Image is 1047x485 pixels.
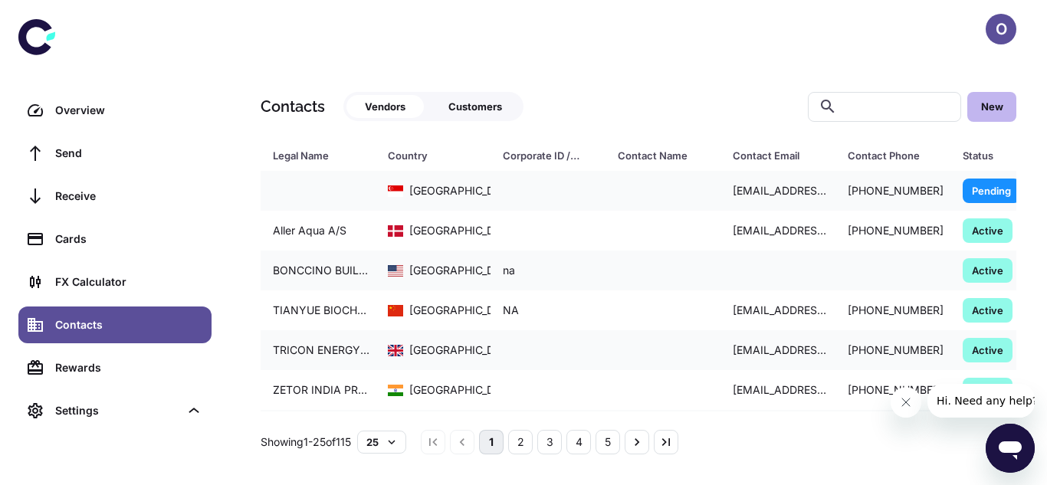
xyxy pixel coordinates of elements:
h1: Contacts [261,95,325,118]
div: Overview [55,102,202,119]
div: FX Calculator [55,274,202,290]
span: Contact Email [733,145,829,166]
div: [EMAIL_ADDRESS][DOMAIN_NAME] [720,375,835,405]
div: Country [388,145,464,166]
div: [PHONE_NUMBER] [835,296,950,325]
span: Active [963,262,1013,277]
div: Status [963,145,1001,166]
button: Go to next page [625,430,649,454]
div: [GEOGRAPHIC_DATA] [409,302,519,319]
button: Go to page 2 [508,430,533,454]
nav: pagination navigation [418,430,681,454]
span: Active [963,302,1013,317]
span: Legal Name [273,145,369,166]
div: Cards [55,231,202,247]
div: Legal Name [273,145,350,166]
iframe: Message from company [927,384,1035,418]
div: [GEOGRAPHIC_DATA] [409,222,519,239]
div: na [491,256,606,285]
span: Contact Name [618,145,714,166]
div: Contact Name [618,145,694,166]
div: Settings [55,402,179,419]
div: TIANYUE BIOCHEMICAL CO., LTD [261,296,376,325]
span: Active [963,382,1013,397]
div: [GEOGRAPHIC_DATA] [409,182,519,199]
div: Settings [18,392,212,429]
button: New [967,92,1016,122]
a: FX Calculator [18,264,212,300]
div: [GEOGRAPHIC_DATA] [409,382,519,398]
div: BONCCINO BUILDING MATERIALS LIMITED [261,256,376,285]
span: Hi. Need any help? [9,11,110,23]
span: Active [963,342,1013,357]
a: Overview [18,92,212,129]
div: TRICON ENERGY UK LIMITED [261,336,376,365]
a: Send [18,135,212,172]
div: ZETOR INDIA PRIVATE LIMITED [261,375,376,405]
div: Receive [55,188,202,205]
button: page 1 [479,430,504,454]
div: Corporate ID / VAT [503,145,579,166]
button: O [986,14,1016,44]
div: Rewards [55,359,202,376]
div: [EMAIL_ADDRESS][DOMAIN_NAME] [720,216,835,245]
div: [EMAIL_ADDRESS][DOMAIN_NAME] [720,336,835,365]
button: Customers [430,95,520,118]
a: Receive [18,178,212,215]
div: Contact Phone [848,145,924,166]
span: Pending [963,182,1020,198]
button: Go to last page [654,430,678,454]
a: Rewards [18,349,212,386]
div: Aller Aqua A/S [261,216,376,245]
div: Contact Email [733,145,809,166]
span: Corporate ID / VAT [503,145,599,166]
span: Active [963,222,1013,238]
div: Contacts [55,316,202,333]
a: Contacts [18,306,212,343]
iframe: Button to launch messaging window [986,424,1035,473]
div: NA [491,296,606,325]
button: 25 [357,431,406,454]
div: [PHONE_NUMBER] [835,216,950,245]
span: Status [963,145,1021,166]
span: Country [388,145,484,166]
div: [PHONE_NUMBER] [835,375,950,405]
a: Cards [18,221,212,257]
div: [GEOGRAPHIC_DATA] [409,342,519,359]
span: Contact Phone [848,145,944,166]
div: [EMAIL_ADDRESS][DOMAIN_NAME] [720,296,835,325]
iframe: Close message [891,387,921,418]
div: [PHONE_NUMBER] [835,336,950,365]
button: Go to page 4 [566,430,591,454]
button: Go to page 3 [537,430,562,454]
div: [EMAIL_ADDRESS][DOMAIN_NAME] [720,176,835,205]
button: Go to page 5 [596,430,620,454]
p: Showing 1-25 of 115 [261,434,351,451]
div: [GEOGRAPHIC_DATA] [409,262,519,279]
div: [PHONE_NUMBER] [835,176,950,205]
div: Send [55,145,202,162]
